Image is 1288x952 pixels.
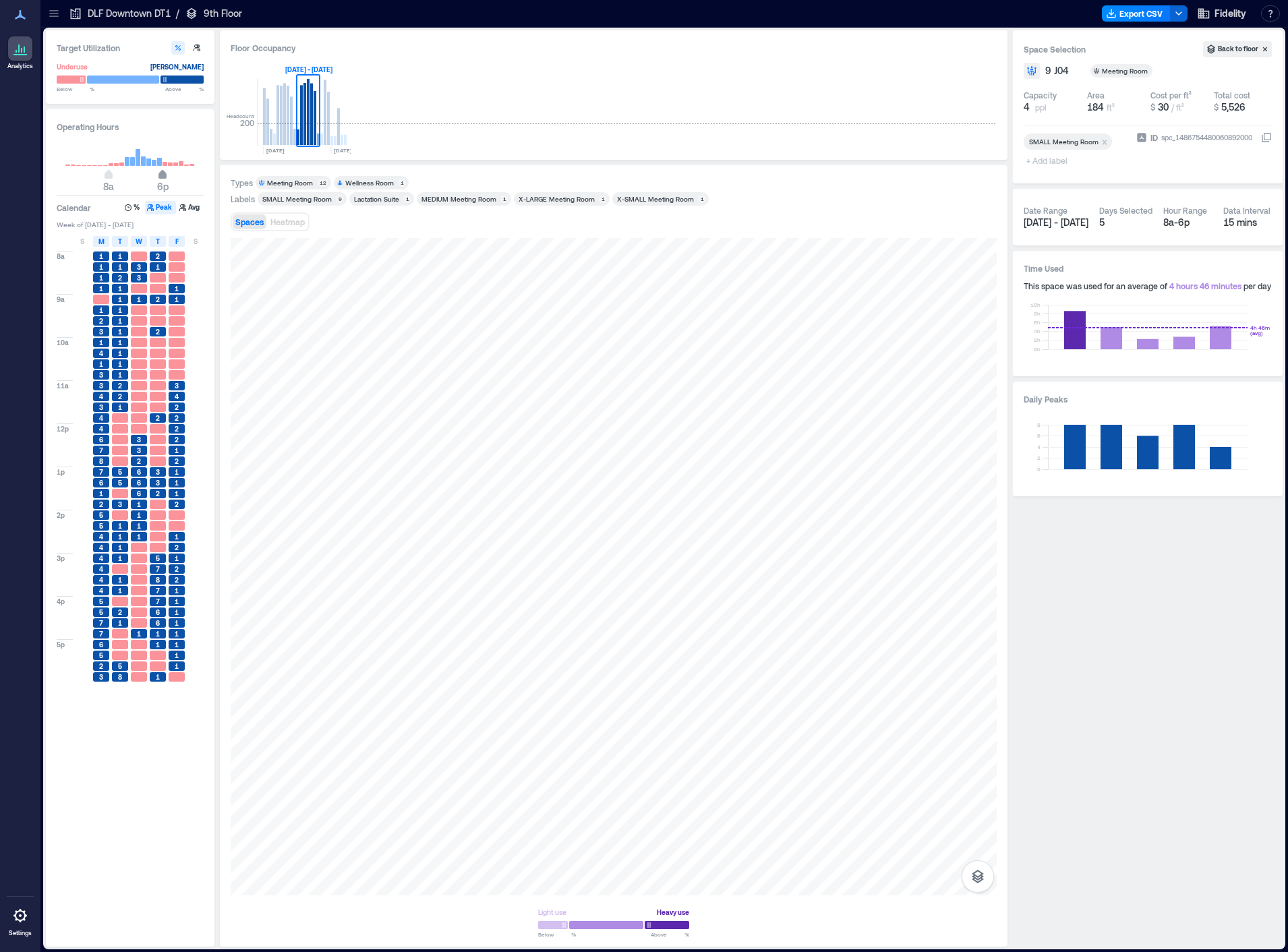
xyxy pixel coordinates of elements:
[3,32,37,74] a: Analytics
[99,640,103,649] span: 6
[156,564,160,574] span: 7
[398,179,406,187] div: 1
[99,403,103,412] span: 3
[150,60,204,73] div: [PERSON_NAME]
[1024,216,1088,228] span: [DATE] - [DATE]
[1087,101,1104,113] span: 184
[599,195,607,203] div: 1
[99,413,103,423] span: 4
[1090,64,1169,78] button: Meeting Room
[1024,42,1203,56] h3: Space Selection
[175,618,179,628] span: 1
[1163,205,1207,216] div: Hour Range
[99,575,103,585] span: 4
[1034,319,1041,326] tspan: 6h
[118,262,122,272] span: 1
[1099,205,1152,216] div: Days Selected
[175,435,179,444] span: 2
[175,413,179,423] span: 2
[137,467,141,477] span: 6
[317,179,328,187] div: 12
[403,195,411,203] div: 1
[175,651,179,660] span: 1
[137,478,141,487] span: 6
[538,930,576,939] span: Below %
[57,467,65,477] span: 1p
[1024,280,1272,291] div: This space was used for an average of per day
[231,41,997,55] div: Floor Occupancy
[204,7,242,20] p: 9th Floor
[1024,205,1067,216] div: Date Range
[262,194,332,204] div: SMALL Meeting Room​
[1087,90,1105,100] div: Area
[137,532,141,541] span: 1
[99,349,103,358] span: 4
[1203,41,1272,57] button: Back to floor
[118,521,122,531] span: 1
[1045,64,1069,78] span: 9 J04
[118,251,122,261] span: 1
[421,194,496,204] div: MEDIUM Meeting Room
[137,295,141,304] span: 1
[270,217,305,227] span: Heatmap
[1037,444,1041,450] tspan: 4
[1223,216,1272,229] div: 15 mins
[99,284,103,293] span: 1
[175,500,179,509] span: 2
[500,195,508,203] div: 1
[1030,301,1041,308] tspan: 10h
[99,424,103,434] span: 4
[1029,137,1099,146] div: SMALL Meeting Room​
[118,295,122,304] span: 1
[99,629,103,638] span: 7
[136,236,142,247] span: W
[175,554,179,563] span: 1
[99,392,103,401] span: 4
[156,295,160,304] span: 2
[118,316,122,326] span: 1
[519,194,595,204] div: X-LARGE Meeting Room
[1214,7,1246,20] span: Fidelity
[175,564,179,574] span: 2
[1034,310,1041,317] tspan: 8h
[137,629,141,638] span: 1
[145,201,176,214] button: Peak
[657,905,689,919] div: Heavy use
[233,214,266,229] button: Spaces
[1037,454,1041,461] tspan: 2
[99,489,103,498] span: 1
[156,629,160,638] span: 1
[118,500,122,509] span: 3
[57,640,65,649] span: 5p
[99,316,103,326] span: 2
[57,510,65,520] span: 2p
[1024,262,1272,275] h3: Time Used
[99,532,103,541] span: 4
[175,629,179,638] span: 1
[231,194,255,204] div: Labels
[156,413,160,423] span: 2
[99,370,103,380] span: 3
[137,446,141,455] span: 3
[1163,216,1212,229] div: 8a - 6p
[1261,132,1272,143] button: IDspc_1486754480060892000
[354,194,399,204] div: Lactation Suite
[1150,131,1158,144] span: ID
[57,201,91,214] h3: Calendar
[99,456,103,466] span: 8
[175,403,179,412] span: 2
[1035,102,1047,113] span: ppl
[651,930,689,939] span: Above %
[336,195,344,203] div: 9
[118,236,122,247] span: T
[175,284,179,293] span: 1
[1158,101,1169,113] span: 30
[175,236,179,247] span: F
[99,510,103,520] span: 5
[175,456,179,466] span: 2
[118,338,122,347] span: 1
[157,181,169,192] span: 6p
[57,120,204,133] h3: Operating Hours
[345,178,394,187] div: Wellness Room
[1037,432,1041,439] tspan: 6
